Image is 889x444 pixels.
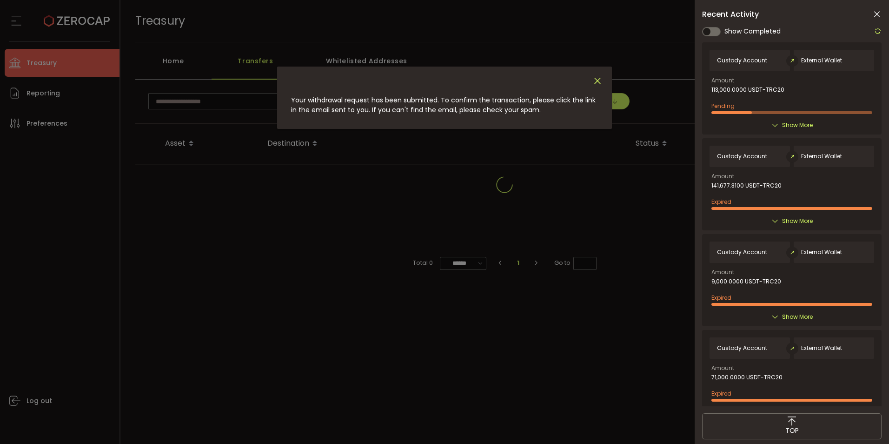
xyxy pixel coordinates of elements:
span: 141,677.3100 USDT-TRC20 [711,182,782,189]
span: Custody Account [717,57,767,64]
span: TOP [785,426,799,436]
span: Show More [782,312,813,322]
span: Expired [711,390,731,397]
span: 71,000.0000 USDT-TRC20 [711,374,783,381]
span: Expired [711,198,731,206]
span: Your withdrawal request has been submitted. To confirm the transaction, please click the link in ... [291,95,596,114]
span: Amount [711,78,734,83]
span: Amount [711,174,734,179]
span: Recent Activity [702,11,759,18]
span: Expired [711,294,731,302]
span: Custody Account [717,153,767,160]
span: 113,000.0000 USDT-TRC20 [711,87,784,93]
span: Show Completed [724,27,781,36]
div: dialog [277,67,612,129]
span: Pending [711,102,735,110]
iframe: Chat Widget [843,399,889,444]
span: External Wallet [801,57,842,64]
span: External Wallet [801,249,842,256]
span: 9,000.0000 USDT-TRC20 [711,278,781,285]
span: Amount [711,269,734,275]
span: Amount [711,365,734,371]
button: Close [592,76,603,87]
span: Custody Account [717,249,767,256]
span: Show More [782,121,813,130]
span: External Wallet [801,153,842,160]
span: Show More [782,216,813,226]
span: External Wallet [801,345,842,351]
span: Custody Account [717,345,767,351]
